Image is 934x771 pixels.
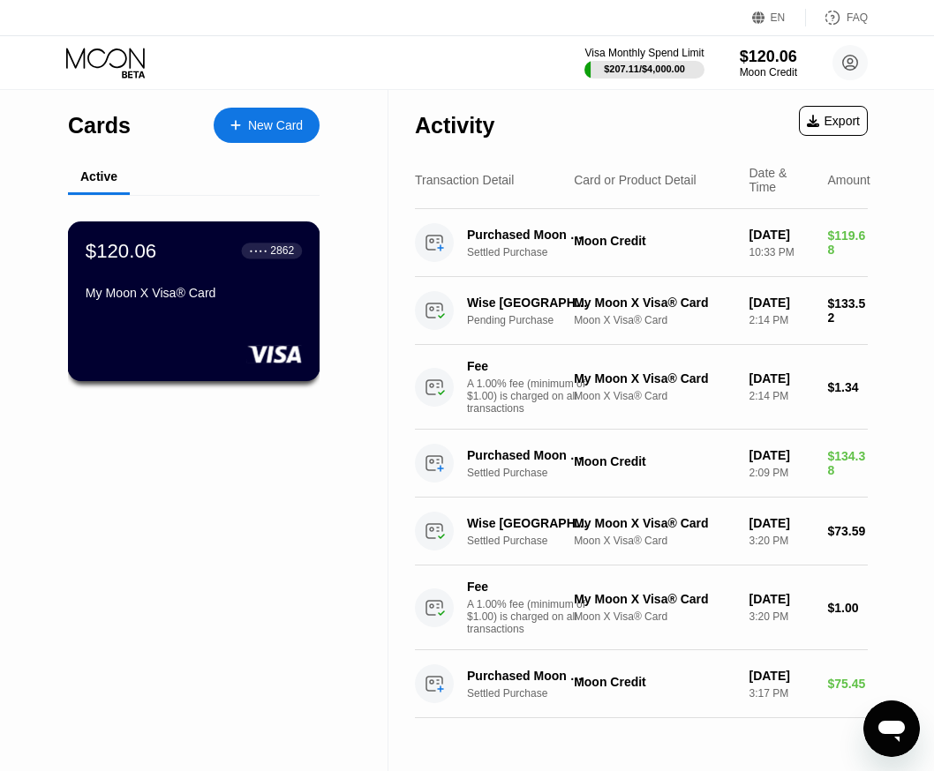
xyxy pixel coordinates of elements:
div: Visa Monthly Spend Limit [584,47,704,59]
div: Fee [467,359,591,373]
div: Export [807,114,860,128]
div: $120.06● ● ● ●2862My Moon X Visa® Card [69,222,319,380]
div: Purchased Moon CreditSettled PurchaseMoon Credit[DATE]10:33 PM$119.68 [415,209,868,277]
div: Moon X Visa® Card [574,535,734,547]
div: 3:20 PM [749,610,813,623]
div: My Moon X Visa® Card [574,371,734,385]
div: $1.34 [827,380,868,394]
div: My Moon X Visa® Card [574,592,734,606]
div: Settled Purchase [467,246,598,258]
div: Amount [827,173,870,187]
div: $1.00 [827,601,868,615]
div: Moon X Visa® Card [574,314,734,326]
div: Moon X Visa® Card [574,610,734,623]
div: Activity [415,113,494,138]
div: 2:09 PM [749,467,813,479]
div: 10:33 PM [749,246,813,258]
div: Wise [GEOGRAPHIC_DATA] [GEOGRAPHIC_DATA]Pending PurchaseMy Moon X Visa® CardMoon X Visa® Card[DAT... [415,277,868,345]
div: [DATE] [749,592,813,606]
div: $120.06 [740,48,797,66]
div: Settled Purchase [467,467,598,479]
div: 2:14 PM [749,390,813,402]
div: Purchased Moon CreditSettled PurchaseMoon Credit[DATE]3:17 PM$75.45 [415,650,868,718]
div: My Moon X Visa® Card [574,296,734,310]
div: New Card [214,108,320,143]
div: Purchased Moon Credit [467,448,588,462]
div: Wise [GEOGRAPHIC_DATA] [GEOGRAPHIC_DATA] [467,516,588,530]
div: $120.06 [86,239,156,262]
div: A 1.00% fee (minimum of $1.00) is charged on all transactions [467,598,599,635]
div: Moon Credit [574,234,734,248]
div: My Moon X Visa® Card [86,286,302,300]
div: EN [752,9,806,26]
div: 2:14 PM [749,314,813,326]
div: $119.68 [827,228,868,257]
div: Cards [68,113,131,138]
div: $134.38 [827,449,868,477]
div: [DATE] [749,448,813,462]
div: $207.11 / $4,000.00 [604,64,685,74]
div: Date & Time [749,166,813,194]
iframe: Button to launch messaging window [863,700,920,757]
div: Purchased Moon CreditSettled PurchaseMoon Credit[DATE]2:09 PM$134.38 [415,430,868,498]
div: [DATE] [749,516,813,530]
div: My Moon X Visa® Card [574,516,734,530]
div: Purchased Moon Credit [467,669,588,683]
div: $73.59 [827,524,868,538]
div: 3:20 PM [749,535,813,547]
div: Fee [467,580,591,594]
div: Export [799,106,868,136]
div: Active [80,169,117,183]
div: FeeA 1.00% fee (minimum of $1.00) is charged on all transactionsMy Moon X Visa® CardMoon X Visa® ... [415,565,868,650]
div: [DATE] [749,669,813,683]
div: $75.45 [827,677,868,691]
div: [DATE] [749,296,813,310]
div: FAQ [806,9,868,26]
div: Moon Credit [574,675,734,689]
div: Purchased Moon Credit [467,228,588,242]
div: Moon Credit [740,66,797,79]
div: [DATE] [749,228,813,242]
div: Wise [GEOGRAPHIC_DATA] [GEOGRAPHIC_DATA] [467,296,588,310]
div: 2862 [270,244,294,257]
div: Moon X Visa® Card [574,390,734,402]
div: Wise [GEOGRAPHIC_DATA] [GEOGRAPHIC_DATA]Settled PurchaseMy Moon X Visa® CardMoon X Visa® Card[DAT... [415,498,868,565]
div: 3:17 PM [749,687,813,700]
div: Visa Monthly Spend Limit$207.11/$4,000.00 [584,47,704,79]
div: $133.52 [827,296,868,325]
div: [DATE] [749,371,813,385]
div: Card or Product Detail [574,173,697,187]
div: Settled Purchase [467,687,598,700]
div: $120.06Moon Credit [740,48,797,79]
div: New Card [248,118,303,133]
div: EN [771,11,786,24]
div: FAQ [847,11,868,24]
div: Settled Purchase [467,535,598,547]
div: ● ● ● ● [250,248,267,253]
div: A 1.00% fee (minimum of $1.00) is charged on all transactions [467,378,599,415]
div: Pending Purchase [467,314,598,326]
div: Transaction Detail [415,173,514,187]
div: FeeA 1.00% fee (minimum of $1.00) is charged on all transactionsMy Moon X Visa® CardMoon X Visa® ... [415,345,868,430]
div: Moon Credit [574,454,734,468]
